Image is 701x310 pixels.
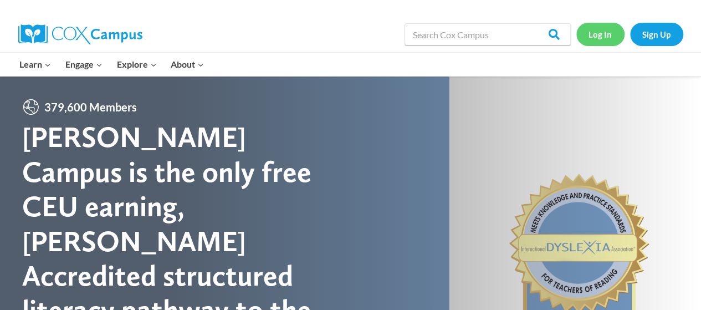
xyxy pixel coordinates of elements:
[163,53,211,76] button: Child menu of About
[58,53,110,76] button: Child menu of Engage
[405,23,571,45] input: Search Cox Campus
[576,23,683,45] nav: Secondary Navigation
[576,23,625,45] a: Log In
[18,24,142,44] img: Cox Campus
[630,23,683,45] a: Sign Up
[13,53,211,76] nav: Primary Navigation
[110,53,164,76] button: Child menu of Explore
[13,53,59,76] button: Child menu of Learn
[40,98,141,116] span: 379,600 Members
